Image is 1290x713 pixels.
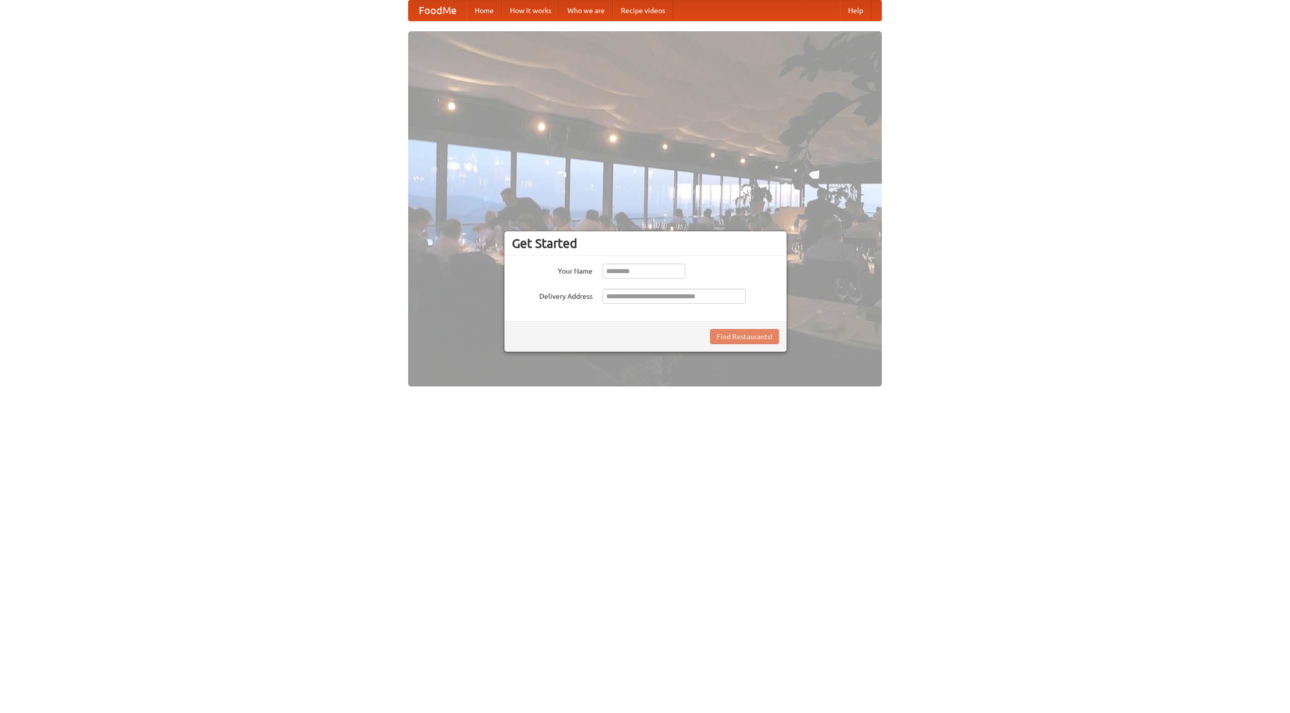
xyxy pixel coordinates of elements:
a: How it works [502,1,559,21]
label: Delivery Address [512,289,593,301]
button: Find Restaurants! [710,329,779,344]
h3: Get Started [512,236,779,251]
label: Your Name [512,264,593,276]
a: Home [467,1,502,21]
a: Who we are [559,1,613,21]
a: Recipe videos [613,1,673,21]
a: Help [840,1,871,21]
a: FoodMe [409,1,467,21]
